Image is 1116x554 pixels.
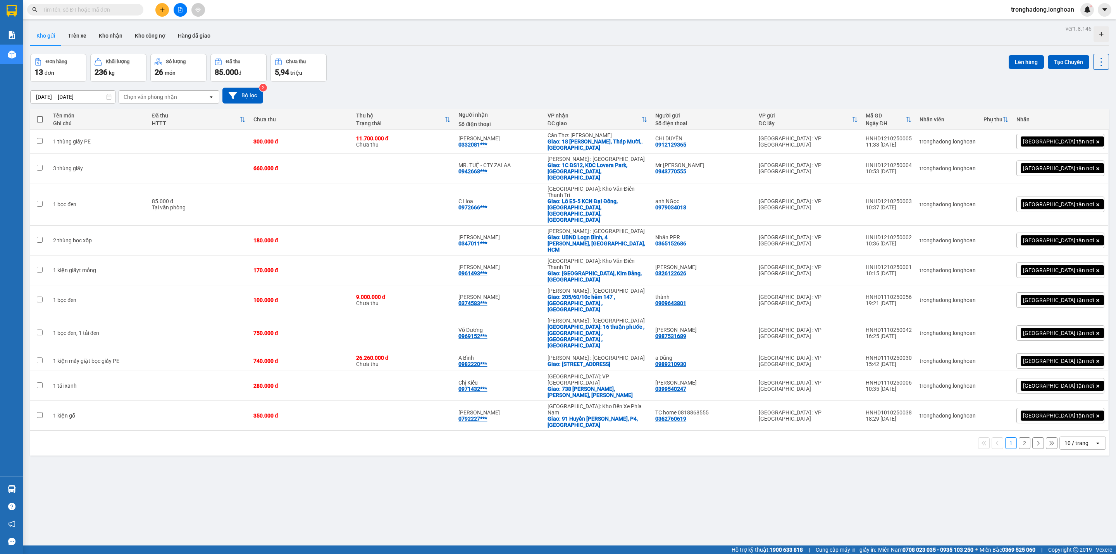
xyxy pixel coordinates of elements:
button: Bộ lọc [222,88,263,104]
span: [GEOGRAPHIC_DATA] tận nơi [1023,412,1094,419]
div: tronghadong.longhoan [920,138,976,145]
strong: 1900 633 818 [770,547,803,553]
div: [PERSON_NAME] : [GEOGRAPHIC_DATA] [548,288,648,294]
span: message [8,538,15,545]
div: Tuấn Minh [458,409,539,416]
div: Số điện thoại [655,120,751,126]
div: [GEOGRAPHIC_DATA] : VP [GEOGRAPHIC_DATA] [759,198,858,211]
div: Chưa thu [253,116,348,123]
div: Lê Luyến [655,327,751,333]
span: [GEOGRAPHIC_DATA] tận nơi [1023,382,1094,389]
span: món [165,70,176,76]
th: Toggle SortBy [148,109,250,130]
div: C Hoa [458,198,539,204]
div: 1 bọc đen, 1 tải đen [53,330,144,336]
div: tronghadong.longhoan [920,165,976,171]
button: Kho gửi [30,26,62,45]
div: tronghadong.longhoan [920,267,976,273]
span: [GEOGRAPHIC_DATA] tận nơi [1023,201,1094,208]
div: Nguyễn Tân Khương [458,234,539,240]
sup: 2 [259,84,267,91]
div: 0987531689 [655,333,686,339]
div: VP nhận [548,112,641,119]
div: [GEOGRAPHIC_DATA] : VP [GEOGRAPHIC_DATA] [759,234,858,247]
div: [GEOGRAPHIC_DATA]: Kho Văn Điển Thanh Trì [548,258,648,270]
div: [GEOGRAPHIC_DATA]: Kho Bến Xe Phía Nam [548,403,648,416]
div: Ghi chú [53,120,144,126]
th: Toggle SortBy [544,109,651,130]
div: Giao: 205/60/10c hẻm 147 ,đông thạnh ,hóc môn [548,294,648,312]
div: HNHD1110250056 [866,294,912,300]
div: 0362760619 [655,416,686,422]
div: Nguyễn Tiến Thế [458,135,539,142]
button: Kho công nợ [129,26,172,45]
div: [GEOGRAPHIC_DATA] : VP [GEOGRAPHIC_DATA] [759,135,858,148]
button: Kho nhận [93,26,129,45]
button: file-add [174,3,187,17]
span: 5,94 [275,67,289,77]
div: 3 thùng giấy [53,165,144,171]
div: 280.000 đ [253,383,348,389]
div: Mã GD [866,112,906,119]
div: 9.000.000 đ [356,294,451,300]
div: Nhãn [1016,116,1104,123]
div: 0909643801 [655,300,686,306]
div: 10:15 [DATE] [866,270,912,276]
div: Tên món [53,112,144,119]
div: Đơn hàng [46,59,67,64]
button: Trên xe [62,26,93,45]
div: 100.000 đ [253,297,348,303]
div: tronghadong.longhoan [920,237,976,243]
span: | [809,545,810,554]
input: Tìm tên, số ĐT hoặc mã đơn [43,5,134,14]
div: 10 / trang [1064,439,1088,447]
div: 10:35 [DATE] [866,386,912,392]
div: 0365152686 [655,240,686,247]
div: 0912129365 [655,142,686,148]
div: [GEOGRAPHIC_DATA] : VP [GEOGRAPHIC_DATA] [759,294,858,306]
span: Hỗ trợ kỹ thuật: [732,545,803,554]
span: 13 [34,67,43,77]
div: 1 kiện giấyt mỏng [53,267,144,273]
div: 1 bọc đen [53,297,144,303]
div: Nhân viên [920,116,976,123]
div: Giao: 91 Huyền Trần Công Chúa, P4, Đà Lạt [548,416,648,428]
span: caret-down [1101,6,1108,13]
button: 2 [1019,437,1030,449]
div: 750.000 đ [253,330,348,336]
div: 0989210930 [655,361,686,367]
div: Người nhận [458,112,539,118]
span: Miền Bắc [980,545,1035,554]
span: 26 [155,67,163,77]
div: HNHD1210250001 [866,264,912,270]
div: Giao: Lô E5-5 KCN Đại Đồng, Hoà Sơn, Tiên Du, Bắc Ninh [548,198,648,223]
div: 18:29 [DATE] [866,416,912,422]
div: MR. TUỆ - CTY ZALAA [458,162,539,168]
div: 1 bọc đen [53,201,144,207]
span: 85.000 [215,67,238,77]
div: [GEOGRAPHIC_DATA]: VP [GEOGRAPHIC_DATA] [548,373,648,386]
button: Số lượng26món [150,54,207,82]
div: HNHD1210250002 [866,234,912,240]
div: 10:37 [DATE] [866,204,912,211]
button: Hàng đã giao [172,26,217,45]
div: Minh Tâm [655,380,751,386]
div: Tại văn phòng [152,204,246,211]
div: Nhân PPR [655,234,751,240]
button: Lên hàng [1009,55,1044,69]
div: Chưa thu [356,294,451,306]
div: ĐC lấy [759,120,852,126]
th: Toggle SortBy [755,109,862,130]
div: 10:36 [DATE] [866,240,912,247]
div: 2 thùng bọc xốp [53,237,144,243]
span: [GEOGRAPHIC_DATA] tận nơi [1023,297,1094,304]
div: Chọn văn phòng nhận [124,93,177,101]
div: VP gửi [759,112,852,119]
img: warehouse-icon [8,485,16,493]
div: Chị Kiều [458,380,539,386]
div: 1 thùng giấy PE [53,138,144,145]
div: [GEOGRAPHIC_DATA] : VP [GEOGRAPHIC_DATA] [759,355,858,367]
span: đ [238,70,241,76]
div: CHỊ DUYÊN [655,135,751,142]
div: 10:53 [DATE] [866,168,912,174]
